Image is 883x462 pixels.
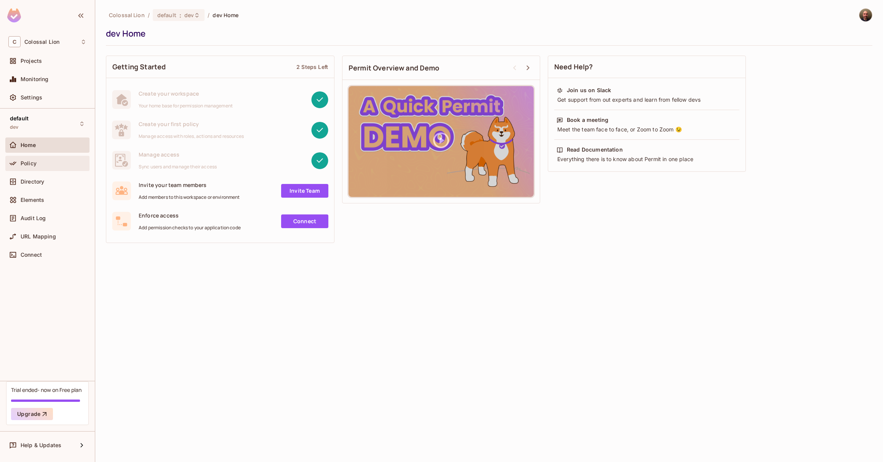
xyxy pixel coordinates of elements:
span: Directory [21,179,44,185]
span: C [8,36,21,47]
span: Audit Log [21,215,46,221]
div: Join us on Slack [567,86,611,94]
div: Trial ended- now on Free plan [11,386,82,393]
span: Settings [21,94,42,101]
span: Permit Overview and Demo [349,63,440,73]
div: 2 Steps Left [296,63,328,70]
span: Connect [21,252,42,258]
span: Need Help? [554,62,593,72]
span: Home [21,142,36,148]
div: Book a meeting [567,116,608,124]
span: Enforce access [139,212,241,219]
span: Workspace: Colossal Lion [24,39,59,45]
span: Sync users and manage their access [139,164,217,170]
span: dev [184,11,194,19]
span: Help & Updates [21,442,61,448]
span: Policy [21,160,37,166]
img: Rob Sliwa [859,9,872,21]
div: Meet the team face to face, or Zoom to Zoom 😉 [557,126,737,133]
li: / [208,11,210,19]
span: Getting Started [112,62,166,72]
span: Add members to this workspace or environment [139,194,240,200]
span: Monitoring [21,76,49,82]
span: dev [10,124,18,130]
a: Connect [281,214,328,228]
span: Manage access with roles, actions and resources [139,133,244,139]
span: Manage access [139,151,217,158]
span: the active workspace [109,11,145,19]
span: dev Home [213,11,238,19]
div: Everything there is to know about Permit in one place [557,155,737,163]
div: Get support from out experts and learn from fellow devs [557,96,737,104]
span: default [157,11,176,19]
div: Read Documentation [567,146,623,153]
span: : [179,12,182,18]
span: Create your first policy [139,120,244,128]
li: / [148,11,150,19]
img: SReyMgAAAABJRU5ErkJggg== [7,8,21,22]
span: Projects [21,58,42,64]
button: Upgrade [11,408,53,420]
span: default [10,115,29,121]
span: Invite your team members [139,181,240,189]
span: URL Mapping [21,233,56,240]
span: Your home base for permission management [139,103,233,109]
a: Invite Team [281,184,328,198]
div: dev Home [106,28,869,39]
span: Add permission checks to your application code [139,225,241,231]
span: Elements [21,197,44,203]
span: Create your workspace [139,90,233,97]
